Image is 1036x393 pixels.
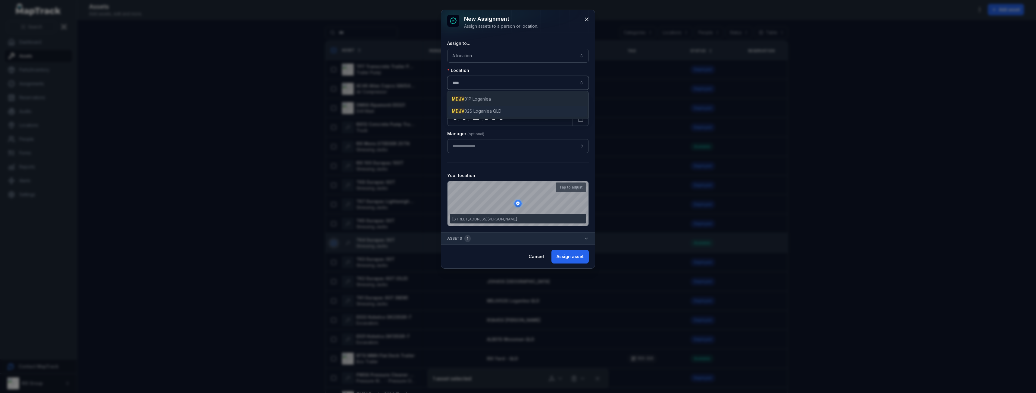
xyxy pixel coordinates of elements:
span: MDJV [452,96,464,101]
label: Your location [447,173,475,179]
label: Location [447,67,469,73]
button: Assets1 [441,232,595,245]
div: 1 [464,235,471,242]
button: Assign asset [551,250,589,264]
div: Assign assets to a person or location. [464,23,538,29]
input: assignment-add:cf[907ad3fd-eed4-49d8-ad84-d22efbadc5a5]-label [447,139,589,153]
h3: New assignment [464,15,538,23]
label: Assign to... [447,40,470,46]
canvas: Map [448,181,588,226]
span: 02S Loganlea QLD [452,108,501,114]
strong: Tap to adjust [559,185,582,190]
span: Assets [447,235,471,242]
button: Cancel [523,250,549,264]
span: 01P Loganlea [452,96,491,102]
span: [STREET_ADDRESS][PERSON_NAME] [452,217,517,221]
span: MDJV [452,108,464,114]
label: Manager [447,131,484,137]
button: A location [447,49,589,63]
